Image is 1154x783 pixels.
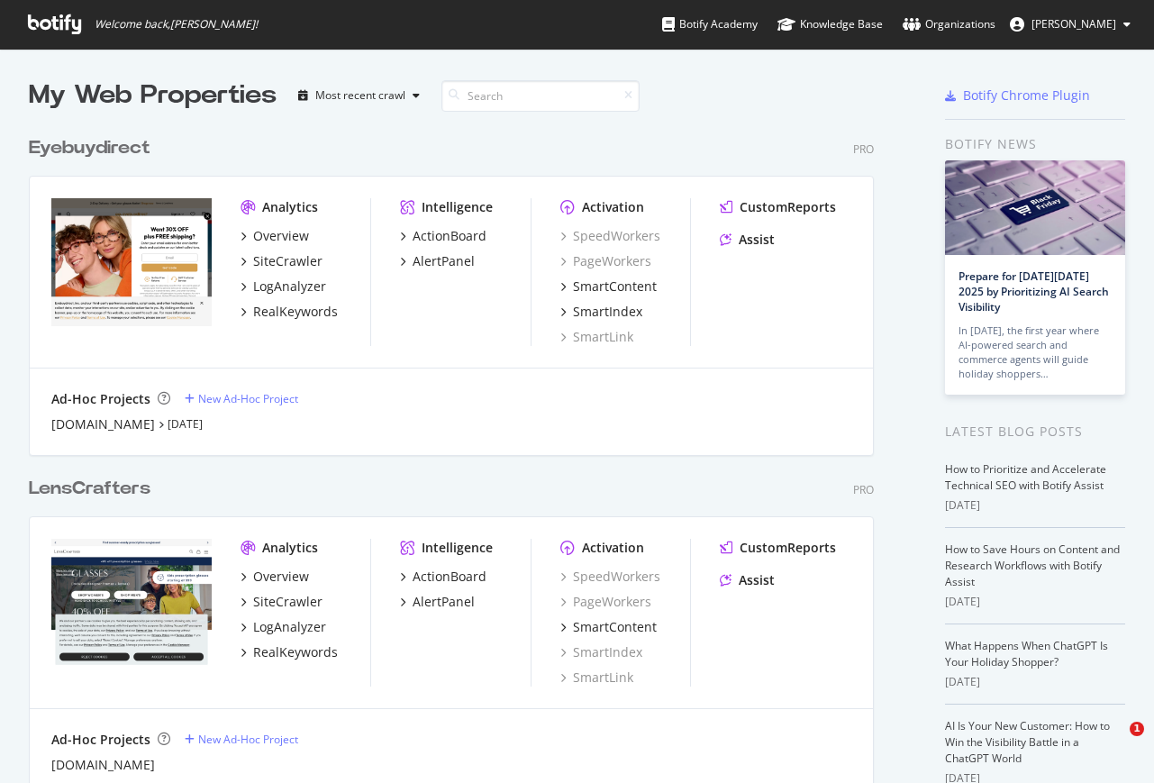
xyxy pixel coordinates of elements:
span: luca Quinti [1031,16,1116,32]
div: SiteCrawler [253,593,323,611]
div: In [DATE], the first year where AI-powered search and commerce agents will guide holiday shoppers… [959,323,1112,381]
div: Overview [253,227,309,245]
div: Intelligence [422,539,493,557]
div: [DATE] [945,594,1125,610]
div: Botify Academy [662,15,758,33]
a: RealKeywords [241,303,338,321]
div: Ad-Hoc Projects [51,731,150,749]
div: Eyebuydirect [29,135,150,161]
a: How to Save Hours on Content and Research Workflows with Botify Assist [945,542,1120,589]
div: SmartContent [573,618,657,636]
a: How to Prioritize and Accelerate Technical SEO with Botify Assist [945,461,1106,493]
a: SmartContent [560,618,657,636]
a: PageWorkers [560,593,651,611]
a: Assist [720,571,775,589]
div: LensCrafters [29,476,150,502]
a: What Happens When ChatGPT Is Your Holiday Shopper? [945,638,1108,669]
a: SiteCrawler [241,252,323,270]
a: SmartLink [560,328,633,346]
div: CustomReports [740,198,836,216]
div: LogAnalyzer [253,278,326,296]
a: New Ad-Hoc Project [185,391,298,406]
a: New Ad-Hoc Project [185,732,298,747]
img: eyebuydirect.com [51,198,212,326]
a: [DATE] [168,416,203,432]
div: New Ad-Hoc Project [198,732,298,747]
a: PageWorkers [560,252,651,270]
div: AlertPanel [413,593,475,611]
a: SmartIndex [560,303,642,321]
div: SmartIndex [573,303,642,321]
div: RealKeywords [253,643,338,661]
iframe: Intercom live chat [1093,722,1136,765]
div: [DATE] [945,674,1125,690]
a: Eyebuydirect [29,135,158,161]
div: SiteCrawler [253,252,323,270]
div: Overview [253,568,309,586]
a: RealKeywords [241,643,338,661]
a: AlertPanel [400,252,475,270]
div: Intelligence [422,198,493,216]
a: SpeedWorkers [560,227,660,245]
a: Prepare for [DATE][DATE] 2025 by Prioritizing AI Search Visibility [959,269,1109,314]
a: SmartContent [560,278,657,296]
div: Activation [582,539,644,557]
a: SpeedWorkers [560,568,660,586]
input: Search [441,80,640,112]
a: [DOMAIN_NAME] [51,415,155,433]
a: ActionBoard [400,568,486,586]
div: Ad-Hoc Projects [51,390,150,408]
span: 1 [1130,722,1144,736]
div: Botify Chrome Plugin [963,86,1090,105]
div: ActionBoard [413,568,486,586]
div: Latest Blog Posts [945,422,1125,442]
a: CustomReports [720,198,836,216]
div: Analytics [262,198,318,216]
div: Assist [739,571,775,589]
div: Assist [739,231,775,249]
div: RealKeywords [253,303,338,321]
img: Prepare for Black Friday 2025 by Prioritizing AI Search Visibility [945,160,1125,255]
a: LogAnalyzer [241,618,326,636]
a: AlertPanel [400,593,475,611]
img: lenscrafters.com [51,539,212,667]
a: SmartLink [560,669,633,687]
div: Most recent crawl [315,90,405,101]
a: Assist [720,231,775,249]
span: Welcome back, [PERSON_NAME] ! [95,17,258,32]
div: ActionBoard [413,227,486,245]
button: [PERSON_NAME] [995,10,1145,39]
div: CustomReports [740,539,836,557]
a: Overview [241,227,309,245]
a: SiteCrawler [241,593,323,611]
div: AlertPanel [413,252,475,270]
div: Knowledge Base [777,15,883,33]
div: New Ad-Hoc Project [198,391,298,406]
button: Most recent crawl [291,81,427,110]
a: Botify Chrome Plugin [945,86,1090,105]
div: Pro [853,482,874,497]
a: CustomReports [720,539,836,557]
div: Pro [853,141,874,157]
a: ActionBoard [400,227,486,245]
div: Analytics [262,539,318,557]
a: LogAnalyzer [241,278,326,296]
div: SmartContent [573,278,657,296]
div: My Web Properties [29,77,277,114]
a: SmartIndex [560,643,642,661]
a: LensCrafters [29,476,158,502]
div: Botify news [945,134,1125,154]
a: Overview [241,568,309,586]
div: Organizations [903,15,995,33]
a: [DOMAIN_NAME] [51,756,155,774]
div: LogAnalyzer [253,618,326,636]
